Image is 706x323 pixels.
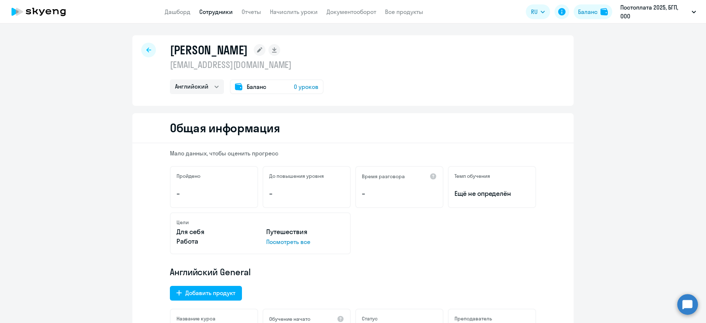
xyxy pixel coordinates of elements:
button: RU [526,4,550,19]
p: [EMAIL_ADDRESS][DOMAIN_NAME] [170,59,324,71]
p: Работа [176,237,254,246]
button: Постоплата 2025, БГП, ООО [617,3,700,21]
a: Начислить уроки [270,8,318,15]
h5: До повышения уровня [269,173,324,179]
p: – [269,189,344,198]
p: – [176,189,252,198]
p: Постоплата 2025, БГП, ООО [620,3,689,21]
a: Дашборд [165,8,190,15]
span: Английский General [170,266,251,278]
span: RU [531,7,538,16]
button: Балансbalance [574,4,612,19]
a: Отчеты [242,8,261,15]
p: – [362,189,437,198]
span: Ещё не определён [454,189,529,198]
a: Все продукты [385,8,423,15]
img: balance [600,8,608,15]
div: Баланс [578,7,598,16]
p: Посмотреть все [266,237,344,246]
h5: Время разговора [362,173,405,180]
p: Мало данных, чтобы оценить прогресс [170,149,536,157]
h5: Преподаватель [454,315,492,322]
h5: Темп обучения [454,173,490,179]
h2: Общая информация [170,121,280,135]
a: Сотрудники [199,8,233,15]
p: Путешествия [266,227,344,237]
span: 0 уроков [294,82,318,91]
h5: Цели [176,219,189,226]
h5: Название курса [176,315,215,322]
h1: [PERSON_NAME] [170,43,248,57]
h5: Пройдено [176,173,200,179]
button: Добавить продукт [170,286,242,301]
div: Добавить продукт [185,288,235,297]
h5: Обучение начато [269,316,310,322]
a: Документооборот [327,8,376,15]
span: Баланс [247,82,266,91]
h5: Статус [362,315,378,322]
p: Для себя [176,227,254,237]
